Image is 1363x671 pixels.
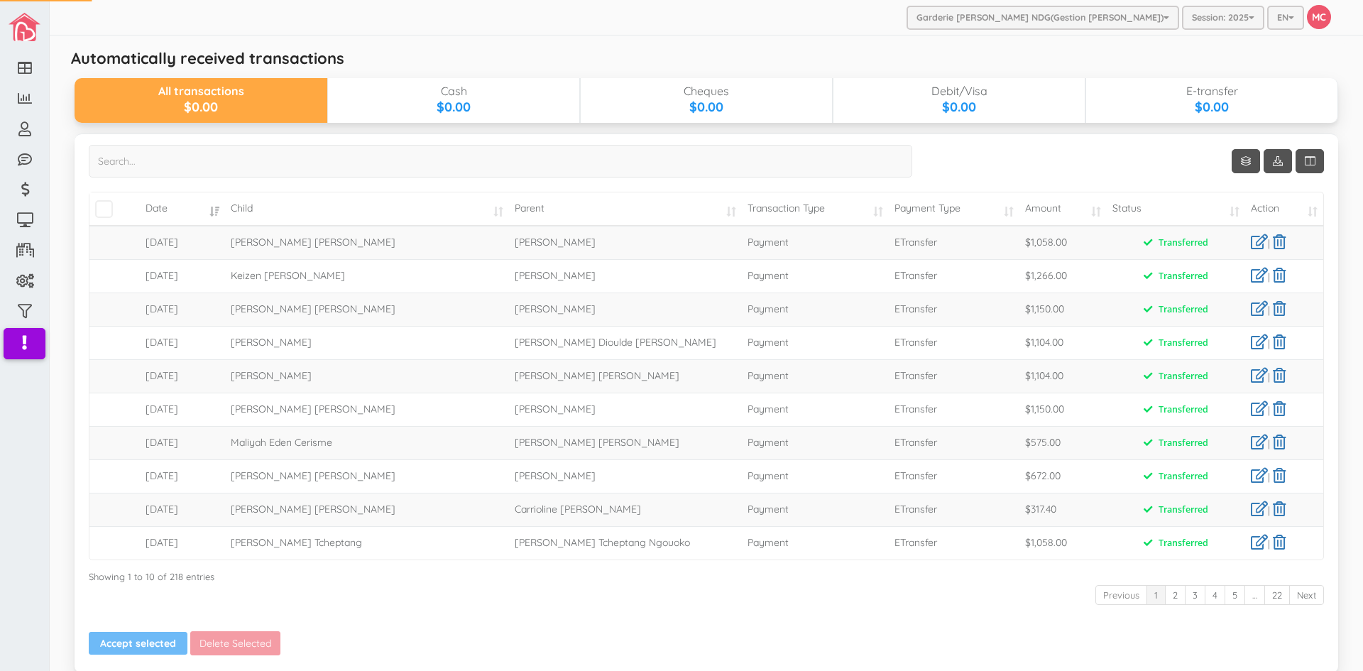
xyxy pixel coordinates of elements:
[1245,526,1323,560] td: |
[89,632,187,655] button: Accept selected
[140,226,225,259] td: [DATE]
[231,269,345,282] span: Keizen [PERSON_NAME]
[1132,534,1220,553] span: Transferred
[1264,585,1290,606] a: 22
[1132,501,1220,520] span: Transferred
[509,426,742,459] td: [PERSON_NAME] [PERSON_NAME]
[1244,585,1265,606] a: …
[509,192,742,226] td: Parent: activate to sort column ascending
[328,98,579,116] div: $0.00
[1205,585,1225,606] a: 4
[1245,259,1323,293] td: |
[1245,359,1323,393] td: |
[1019,192,1107,226] td: Amount: activate to sort column ascending
[231,469,395,482] span: [PERSON_NAME] [PERSON_NAME]
[140,459,225,493] td: [DATE]
[1132,267,1220,286] span: Transferred
[509,393,742,426] td: [PERSON_NAME]
[742,426,889,459] td: Payment
[1019,459,1107,493] td: $672.00
[1095,585,1147,606] a: Previous
[1086,85,1337,98] div: E-transfer
[1146,585,1166,606] a: 1
[1165,585,1186,606] a: 2
[889,326,1019,359] td: ETransfer
[889,226,1019,259] td: ETransfer
[889,459,1019,493] td: ETransfer
[231,436,332,449] span: Maliyah Eden Cerisme
[140,526,225,560] td: [DATE]
[1245,459,1323,493] td: |
[889,393,1019,426] td: ETransfer
[328,85,579,98] div: Cash
[140,359,225,393] td: [DATE]
[1019,226,1107,259] td: $1,058.00
[581,98,832,116] div: $0.00
[140,326,225,359] td: [DATE]
[231,503,395,515] span: [PERSON_NAME] [PERSON_NAME]
[889,526,1019,560] td: ETransfer
[225,192,509,226] td: Child: activate to sort column ascending
[231,336,312,349] span: [PERSON_NAME]
[1132,434,1220,453] span: Transferred
[1019,526,1107,560] td: $1,058.00
[1132,467,1220,486] span: Transferred
[509,226,742,259] td: [PERSON_NAME]
[742,393,889,426] td: Payment
[75,98,327,116] div: $0.00
[742,526,889,560] td: Payment
[889,293,1019,326] td: ETransfer
[1185,585,1205,606] a: 3
[1019,326,1107,359] td: $1,104.00
[581,85,832,98] div: Cheques
[1019,293,1107,326] td: $1,150.00
[889,259,1019,293] td: ETransfer
[89,564,1324,584] div: Showing 1 to 10 of 218 entries
[742,226,889,259] td: Payment
[1086,98,1337,116] div: $0.00
[140,493,225,526] td: [DATE]
[742,359,889,393] td: Payment
[231,403,395,415] span: [PERSON_NAME] [PERSON_NAME]
[1132,300,1220,320] span: Transferred
[140,192,225,226] td: Date: activate to sort column ascending
[89,145,912,178] input: Search...
[1245,192,1323,226] td: Action: activate to sort column ascending
[1245,493,1323,526] td: |
[140,393,225,426] td: [DATE]
[140,293,225,326] td: [DATE]
[231,536,362,549] span: [PERSON_NAME] Tcheptang
[231,302,395,315] span: [PERSON_NAME] [PERSON_NAME]
[509,526,742,560] td: [PERSON_NAME] Tcheptang Ngouoko
[742,192,889,226] td: Transaction Type: activate to sort column ascending
[1289,585,1324,606] a: Next
[742,459,889,493] td: Payment
[140,426,225,459] td: [DATE]
[509,359,742,393] td: [PERSON_NAME] [PERSON_NAME]
[1107,192,1245,226] td: Status: activate to sort column ascending
[742,259,889,293] td: Payment
[889,426,1019,459] td: ETransfer
[742,493,889,526] td: Payment
[190,631,280,655] button: Delete Selected
[75,85,327,98] div: All transactions
[509,259,742,293] td: [PERSON_NAME]
[889,192,1019,226] td: Payment Type: activate to sort column ascending
[140,259,225,293] td: [DATE]
[1245,393,1323,426] td: |
[1245,293,1323,326] td: |
[833,98,1085,116] div: $0.00
[509,326,742,359] td: [PERSON_NAME] Dioulde [PERSON_NAME]
[1132,367,1220,386] span: Transferred
[742,326,889,359] td: Payment
[1019,359,1107,393] td: $1,104.00
[1225,585,1245,606] a: 5
[742,293,889,326] td: Payment
[1019,493,1107,526] td: $317.40
[1019,426,1107,459] td: $575.00
[509,459,742,493] td: [PERSON_NAME]
[1132,334,1220,353] span: Transferred
[1245,226,1323,259] td: |
[889,359,1019,393] td: ETransfer
[71,50,344,67] h5: Automatically received transactions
